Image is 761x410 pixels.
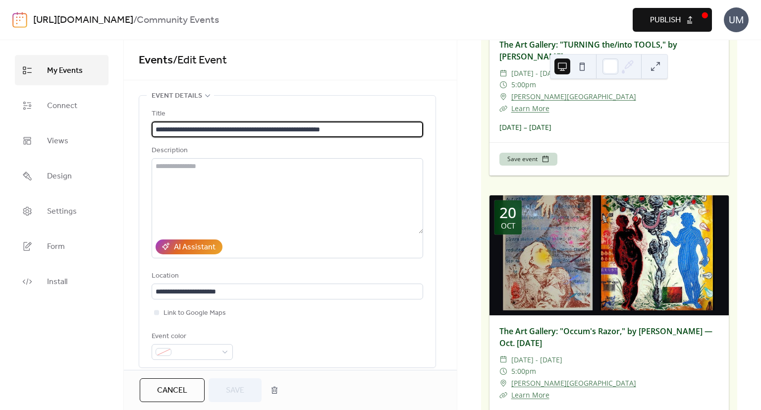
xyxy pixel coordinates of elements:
span: [DATE] - [DATE] [511,67,562,79]
a: The Art Gallery: "TURNING the/into TOOLS," by [PERSON_NAME] [499,39,677,62]
a: Design [15,161,109,191]
div: ​ [499,354,507,366]
div: ​ [499,79,507,91]
a: My Events [15,55,109,85]
button: AI Assistant [156,239,222,254]
img: logo [12,12,27,28]
div: ​ [499,103,507,115]
div: Event color [152,331,231,343]
button: Save event [499,153,557,166]
span: Form [47,239,65,254]
b: / [133,11,137,30]
div: ​ [499,377,507,389]
div: 20 [499,205,516,220]
a: Learn More [511,390,549,400]
div: ​ [499,67,507,79]
a: Form [15,231,109,261]
div: Oct [501,222,515,230]
a: [PERSON_NAME][GEOGRAPHIC_DATA] [511,377,636,389]
div: [DATE] – [DATE] [489,122,729,132]
span: Design [47,169,72,184]
span: Connect [47,98,77,114]
div: Title [152,108,421,120]
a: Install [15,266,109,296]
a: [URL][DOMAIN_NAME] [33,11,133,30]
b: Community Events [137,11,219,30]
div: Description [152,145,421,157]
span: Settings [47,204,77,219]
a: Learn More [511,104,549,113]
span: Cancel [157,385,187,397]
span: Link to Google Maps [163,307,226,319]
div: AI Assistant [174,241,216,253]
button: Publish [633,8,712,32]
a: Settings [15,196,109,226]
a: The Art Gallery: "Occum's Razor," by [PERSON_NAME] — Oct. [DATE] [499,326,712,349]
span: Publish [650,14,681,26]
span: My Events [47,63,83,78]
div: ​ [499,389,507,401]
div: UM [724,7,749,32]
span: Views [47,133,68,149]
a: Connect [15,90,109,120]
div: ​ [499,365,507,377]
div: ​ [499,91,507,103]
span: Install [47,274,67,290]
a: [PERSON_NAME][GEOGRAPHIC_DATA] [511,91,636,103]
span: 5:00pm [511,365,536,377]
div: Location [152,270,421,282]
button: Cancel [140,378,205,402]
a: Views [15,125,109,156]
span: 5:00pm [511,79,536,91]
span: Event details [152,90,202,102]
span: [DATE] - [DATE] [511,354,562,366]
span: / Edit Event [173,50,227,71]
a: Events [139,50,173,71]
